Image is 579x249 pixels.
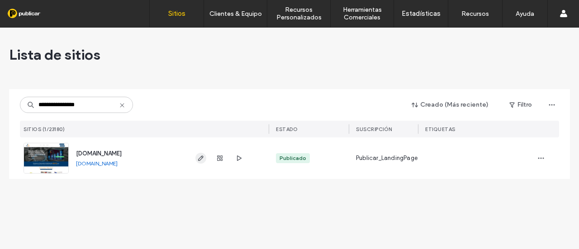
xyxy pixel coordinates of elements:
a: [DOMAIN_NAME] [76,150,122,157]
span: ETIQUETAS [425,126,456,132]
label: Recursos Personalizados [267,6,330,21]
span: Publicar_LandingPage [356,154,418,163]
span: ESTADO [276,126,298,132]
button: Creado (Más reciente) [404,98,497,112]
span: Ayuda [19,6,44,14]
a: [DOMAIN_NAME] [76,160,118,167]
label: Estadísticas [402,9,441,18]
span: SITIOS (1/23180) [24,126,65,132]
label: Ayuda [516,10,534,18]
div: Publicado [280,154,306,162]
label: Recursos [461,10,489,18]
label: Herramientas Comerciales [331,6,394,21]
button: Filtro [500,98,541,112]
span: Suscripción [356,126,392,132]
label: Clientes & Equipo [209,10,262,18]
label: Sitios [168,9,185,18]
span: Lista de sitios [9,46,100,64]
